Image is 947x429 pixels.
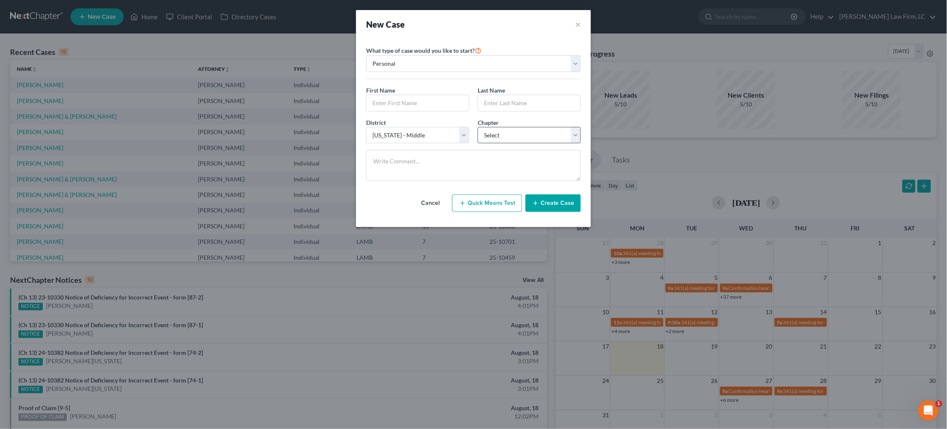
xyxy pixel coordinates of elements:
button: Cancel [412,195,449,212]
span: Last Name [478,87,505,94]
button: Quick Means Test [452,194,522,212]
strong: New Case [366,19,405,29]
input: Enter First Name [367,95,469,111]
span: 1 [936,401,942,407]
label: What type of case would you like to start? [366,45,481,55]
button: × [575,18,581,30]
span: District [366,119,386,126]
button: Create Case [526,194,581,212]
span: First Name [366,87,395,94]
iframe: Intercom live chat [918,401,939,421]
input: Enter Last Name [478,95,580,111]
span: Chapter [478,119,499,126]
